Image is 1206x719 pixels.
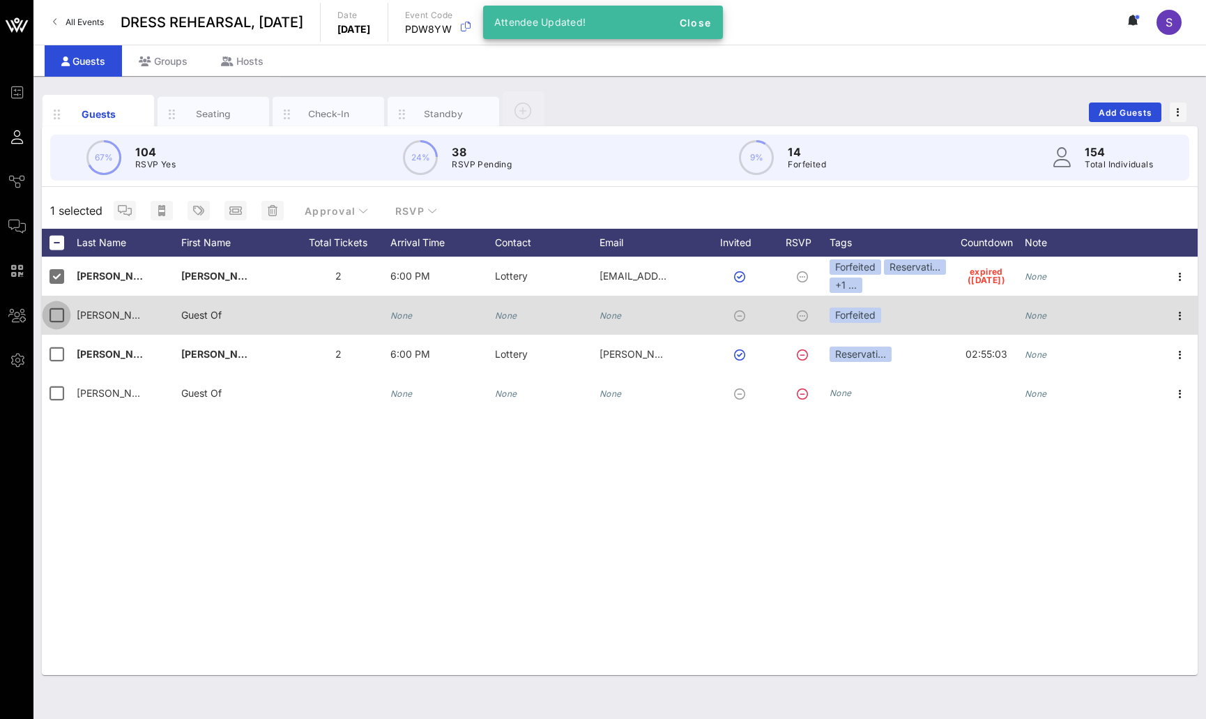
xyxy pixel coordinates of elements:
[183,107,245,121] div: Seating
[788,144,826,160] p: 14
[494,16,586,28] span: Attendee Updated!
[830,229,948,257] div: Tags
[121,12,303,33] span: DRESS REHEARSAL, [DATE]
[495,310,517,321] i: None
[1157,10,1182,35] div: S
[600,388,622,399] i: None
[337,8,371,22] p: Date
[383,198,449,223] button: RSVP
[405,8,453,22] p: Event Code
[600,270,768,282] span: [EMAIL_ADDRESS][DOMAIN_NAME]
[337,22,371,36] p: [DATE]
[600,348,928,360] span: [PERSON_NAME][EMAIL_ADDRESS][PERSON_NAME][DOMAIN_NAME]
[286,229,390,257] div: Total Tickets
[298,107,360,121] div: Check-In
[181,348,264,360] span: [PERSON_NAME]
[135,158,176,172] p: RSVP Yes
[678,17,712,29] span: Close
[286,257,390,296] div: 2
[495,229,600,257] div: Contact
[1025,388,1047,399] i: None
[304,205,369,217] span: Approval
[181,270,264,282] span: [PERSON_NAME]
[77,270,159,282] span: [PERSON_NAME]
[600,229,704,257] div: Email
[495,348,528,360] span: Lottery
[45,45,122,77] div: Guests
[1025,310,1047,321] i: None
[830,347,892,362] div: Reservati…
[204,45,280,77] div: Hosts
[181,229,286,257] div: First Name
[965,350,1007,358] span: 02:55:03
[704,229,781,257] div: Invited
[293,198,380,223] button: Approval
[77,387,157,399] span: [PERSON_NAME]
[390,229,495,257] div: Arrival Time
[830,388,852,398] i: None
[788,158,826,172] p: Forfeited
[50,202,102,219] span: 1 selected
[781,229,830,257] div: RSVP
[390,388,413,399] i: None
[884,259,946,275] div: Reservati…
[1166,15,1173,29] span: S
[395,205,438,217] span: RSVP
[1025,271,1047,282] i: None
[413,107,475,121] div: Standby
[181,309,222,321] span: Guest Of
[68,107,130,121] div: Guests
[390,348,430,360] span: 6:00 PM
[1089,103,1161,122] button: Add Guests
[390,310,413,321] i: None
[1025,229,1129,257] div: Note
[452,144,512,160] p: 38
[830,259,881,275] div: Forfeited
[77,348,159,360] span: [PERSON_NAME]
[122,45,204,77] div: Groups
[286,335,390,374] div: 2
[600,310,622,321] i: None
[135,144,176,160] p: 104
[77,309,157,321] span: [PERSON_NAME]
[45,11,112,33] a: All Events
[1085,158,1153,172] p: Total Individuals
[390,270,430,282] span: 6:00 PM
[452,158,512,172] p: RSVP Pending
[830,308,881,323] div: Forfeited
[181,387,222,399] span: Guest Of
[66,17,104,27] span: All Events
[495,270,528,282] span: Lottery
[1025,349,1047,360] i: None
[1085,144,1153,160] p: 154
[495,388,517,399] i: None
[948,229,1025,257] div: Countdown
[830,278,862,293] div: +1 ...
[77,229,181,257] div: Last Name
[673,10,717,35] button: Close
[968,268,1005,285] span: expired ([DATE])
[1098,107,1153,118] span: Add Guests
[405,22,453,36] p: PDW8YW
